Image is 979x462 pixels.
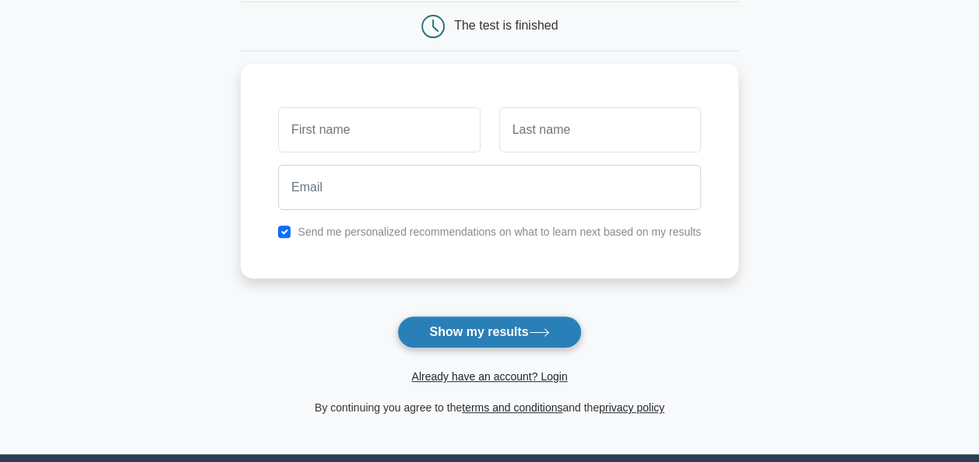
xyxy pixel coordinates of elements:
a: terms and conditions [462,401,562,414]
input: Last name [499,107,701,152]
input: Email [278,165,701,210]
button: Show my results [397,316,581,348]
label: Send me personalized recommendations on what to learn next based on my results [298,226,701,238]
input: First name [278,107,480,152]
div: By continuing you agree to the and the [231,398,748,417]
a: privacy policy [599,401,664,414]
div: The test is finished [454,19,558,32]
a: Already have an account? Login [411,370,567,383]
